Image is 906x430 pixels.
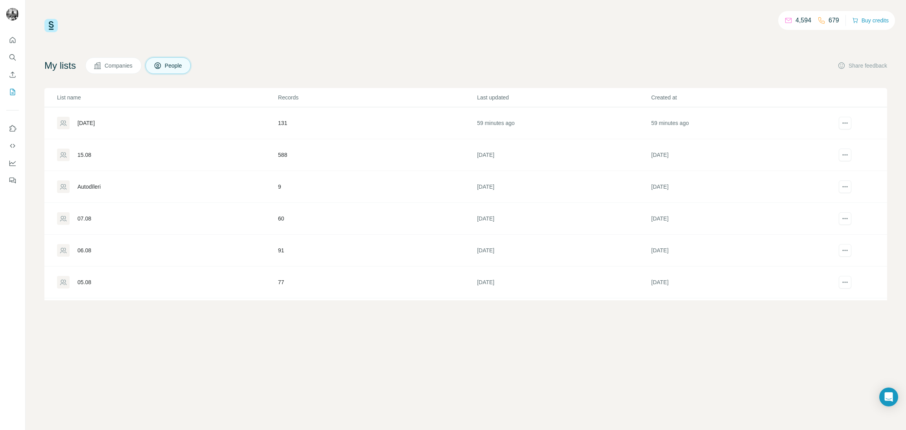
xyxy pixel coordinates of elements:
button: Enrich CSV [6,68,19,82]
div: 06.08 [77,246,91,254]
td: [DATE] [477,139,651,171]
p: Created at [651,94,825,101]
button: Feedback [6,173,19,187]
span: Companies [105,62,133,70]
p: Last updated [477,94,650,101]
td: [DATE] [477,171,651,203]
h4: My lists [44,59,76,72]
div: [DATE] [77,119,95,127]
div: 15.08 [77,151,91,159]
button: Quick start [6,33,19,47]
td: 9 [278,171,477,203]
button: Use Surfe on LinkedIn [6,121,19,136]
td: 59 minutes ago [477,107,651,139]
p: List name [57,94,277,101]
button: Use Surfe API [6,139,19,153]
td: [DATE] [651,139,825,171]
td: 91 [278,235,477,266]
button: actions [839,149,851,161]
button: actions [839,244,851,257]
button: Search [6,50,19,64]
td: 77 [278,266,477,298]
button: actions [839,276,851,289]
button: Dashboard [6,156,19,170]
td: [DATE] [477,266,651,298]
button: actions [839,212,851,225]
p: Records [278,94,476,101]
td: 588 [278,139,477,171]
td: [DATE] [477,235,651,266]
div: 07.08 [77,215,91,222]
td: [DATE] [651,235,825,266]
img: Surfe Logo [44,19,58,32]
img: Avatar [6,8,19,20]
td: [DATE] [651,171,825,203]
div: Autodīleri [77,183,101,191]
td: [DATE] [477,298,651,330]
td: 37 [278,298,477,330]
td: [DATE] [477,203,651,235]
span: People [165,62,183,70]
button: My lists [6,85,19,99]
button: Share feedback [838,62,887,70]
p: 4,594 [796,16,811,25]
p: 679 [829,16,839,25]
td: [DATE] [651,298,825,330]
td: [DATE] [651,266,825,298]
button: actions [839,117,851,129]
td: 131 [278,107,477,139]
div: 05.08 [77,278,91,286]
button: actions [839,180,851,193]
td: 60 [278,203,477,235]
td: [DATE] [651,203,825,235]
td: 59 minutes ago [651,107,825,139]
div: Open Intercom Messenger [879,388,898,406]
button: Buy credits [852,15,889,26]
